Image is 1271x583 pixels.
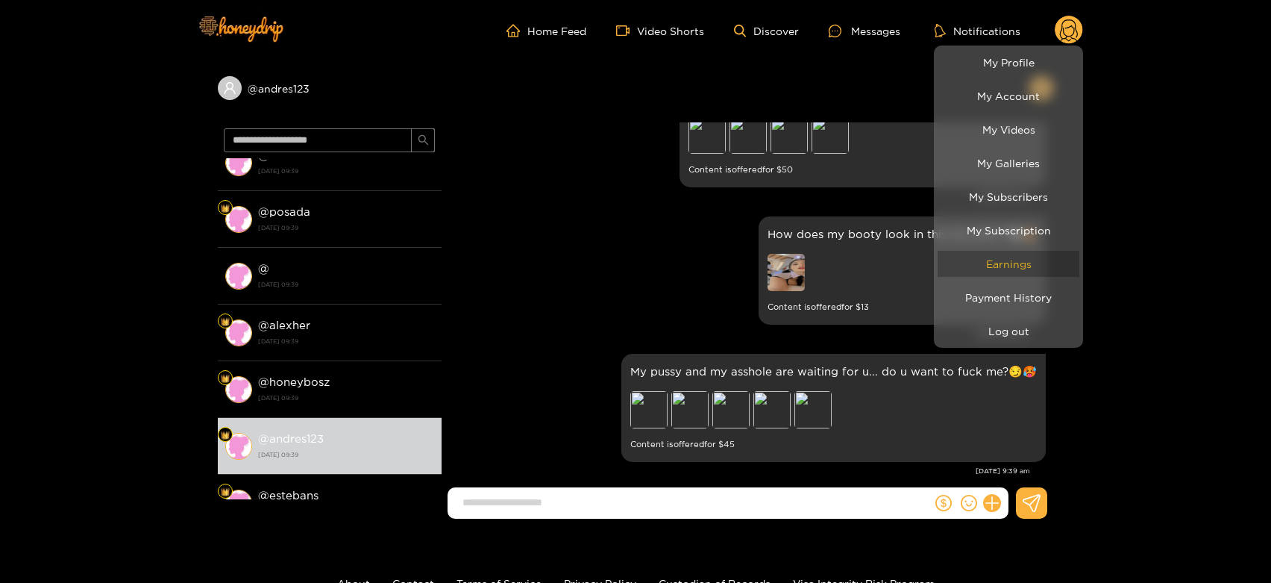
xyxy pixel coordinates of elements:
a: My Profile [938,49,1079,75]
a: My Subscription [938,217,1079,243]
a: My Galleries [938,150,1079,176]
button: Log out [938,318,1079,344]
a: My Videos [938,116,1079,143]
a: Earnings [938,251,1079,277]
a: My Account [938,83,1079,109]
a: My Subscribers [938,184,1079,210]
a: Payment History [938,284,1079,311]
